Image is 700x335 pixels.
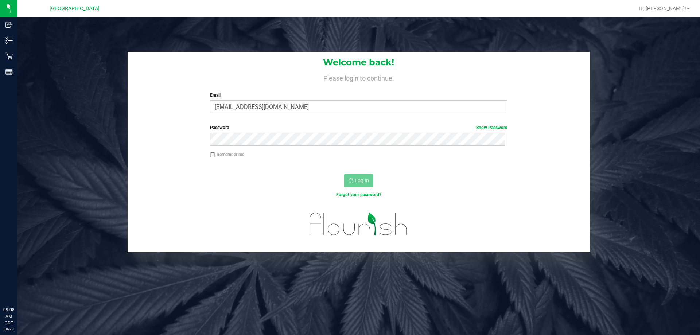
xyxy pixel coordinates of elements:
[355,178,369,183] span: Log In
[344,174,373,187] button: Log In
[336,192,381,197] a: Forgot your password?
[3,307,14,326] p: 09:08 AM CDT
[210,125,229,130] span: Password
[639,5,686,11] span: Hi, [PERSON_NAME]!
[210,151,244,158] label: Remember me
[5,37,13,44] inline-svg: Inventory
[5,52,13,60] inline-svg: Retail
[3,326,14,332] p: 08/28
[301,206,416,243] img: flourish_logo.svg
[50,5,100,12] span: [GEOGRAPHIC_DATA]
[128,73,590,82] h4: Please login to continue.
[210,152,215,157] input: Remember me
[128,58,590,67] h1: Welcome back!
[476,125,507,130] a: Show Password
[5,68,13,75] inline-svg: Reports
[210,92,507,98] label: Email
[5,21,13,28] inline-svg: Inbound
